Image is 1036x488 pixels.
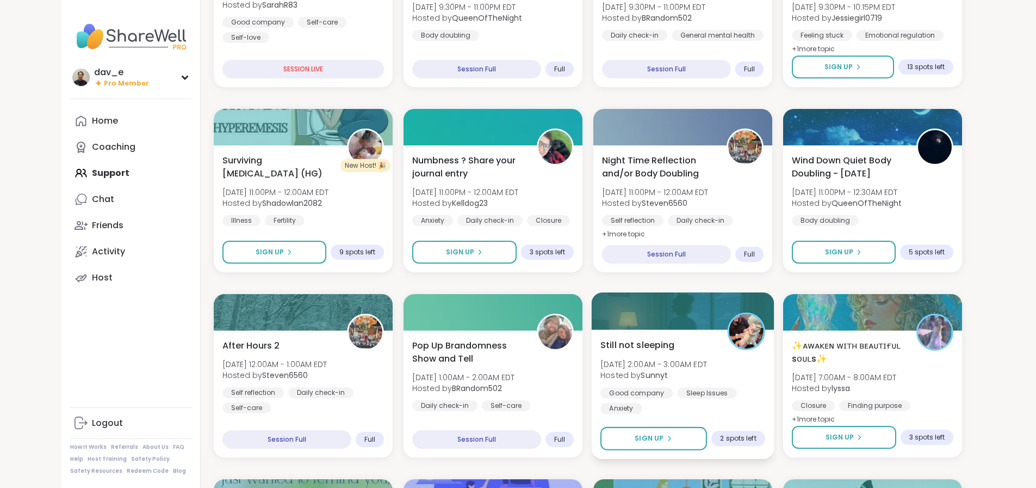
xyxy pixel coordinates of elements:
[412,241,517,264] button: Sign Up
[70,410,191,436] a: Logout
[792,13,895,23] span: Hosted by
[602,154,715,180] span: Night Time Reflection and/or Body Doubling
[729,314,763,349] img: Sunnyt
[222,402,271,413] div: Self-care
[142,443,169,451] a: About Us
[92,193,114,205] div: Chat
[222,17,294,28] div: Good company
[94,66,149,78] div: dav_e
[339,248,375,257] span: 9 spots left
[131,455,170,463] a: Safety Policy
[173,443,184,451] a: FAQ
[412,30,479,41] div: Body doubling
[104,79,149,88] span: Pro Member
[364,435,375,444] span: Full
[222,198,328,209] span: Hosted by
[642,198,687,209] b: Steven6560
[792,56,894,78] button: Sign Up
[298,17,346,28] div: Self-care
[792,400,835,411] div: Closure
[222,387,284,398] div: Self reflection
[602,60,731,78] div: Session Full
[70,212,191,239] a: Friends
[600,358,707,369] span: [DATE] 2:00AM - 3:00AM EDT
[538,315,572,349] img: BRandom502
[70,17,191,56] img: ShareWell Nav Logo
[530,248,565,257] span: 3 spots left
[412,215,453,226] div: Anxiety
[412,383,514,394] span: Hosted by
[92,246,125,258] div: Activity
[412,198,518,209] span: Hosted by
[668,215,733,226] div: Daily check-in
[538,130,572,164] img: Kelldog23
[600,338,675,351] span: Still not sleeping
[792,215,859,226] div: Body doubling
[222,359,327,370] span: [DATE] 12:00AM - 1:00AM EDT
[857,30,944,41] div: Emotional regulation
[446,247,474,257] span: Sign Up
[792,198,902,209] span: Hosted by
[792,241,896,264] button: Sign Up
[554,435,565,444] span: Full
[349,315,382,349] img: Steven6560
[222,154,335,180] span: Surviving [MEDICAL_DATA] (HG)
[792,187,902,198] span: [DATE] 11:00PM - 12:30AM EDT
[792,339,904,365] span: ✨ᴀᴡᴀᴋᴇɴ ᴡɪᴛʜ ʙᴇᴀᴜᴛɪғᴜʟ sᴏᴜʟs✨
[340,159,390,172] div: New Host! 🎉
[412,430,541,449] div: Session Full
[642,13,692,23] b: BRandom502
[792,154,904,180] span: Wind Down Quiet Body Doubling - [DATE]
[262,198,322,209] b: Shadowlan2082
[602,2,705,13] span: [DATE] 9:30PM - 11:00PM EDT
[111,443,138,451] a: Referrals
[792,383,896,394] span: Hosted by
[70,265,191,291] a: Host
[602,30,667,41] div: Daily check-in
[92,219,123,231] div: Friends
[412,339,525,365] span: Pop Up Brandomness Show and Tell
[72,69,90,86] img: dav_e
[452,198,488,209] b: Kelldog23
[744,250,755,259] span: Full
[127,467,169,475] a: Redeem Code
[288,387,353,398] div: Daily check-in
[92,417,123,429] div: Logout
[70,455,83,463] a: Help
[452,13,522,23] b: QueenOfTheNight
[88,455,127,463] a: Host Training
[672,30,764,41] div: General mental health
[70,108,191,134] a: Home
[825,247,853,257] span: Sign Up
[832,198,902,209] b: QueenOfTheNight
[70,467,122,475] a: Safety Resources
[412,372,514,383] span: [DATE] 1:00AM - 2:00AM EDT
[70,186,191,212] a: Chat
[792,372,896,383] span: [DATE] 7:00AM - 8:00AM EDT
[792,30,852,41] div: Feeling stuck
[792,426,896,449] button: Sign Up
[839,400,910,411] div: Finding purpose
[222,339,280,352] span: After Hours 2
[720,434,756,443] span: 2 spots left
[92,272,113,284] div: Host
[222,187,328,198] span: [DATE] 11:00PM - 12:00AM EDT
[222,241,326,264] button: Sign Up
[262,370,308,381] b: Steven6560
[677,387,736,398] div: Sleep Issues
[918,130,952,164] img: QueenOfTheNight
[792,2,895,13] span: [DATE] 9:30PM - 10:15PM EDT
[412,2,522,13] span: [DATE] 9:30PM - 11:00PM EDT
[412,187,518,198] span: [DATE] 11:00PM - 12:00AM EDT
[70,239,191,265] a: Activity
[728,130,762,164] img: Steven6560
[918,315,952,349] img: lyssa
[600,403,642,414] div: Anxiety
[70,134,191,160] a: Coaching
[602,215,663,226] div: Self reflection
[909,248,945,257] span: 5 spots left
[70,443,107,451] a: How It Works
[349,130,382,164] img: Shadowlan2082
[832,383,850,394] b: lyssa
[452,383,502,394] b: BRandom502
